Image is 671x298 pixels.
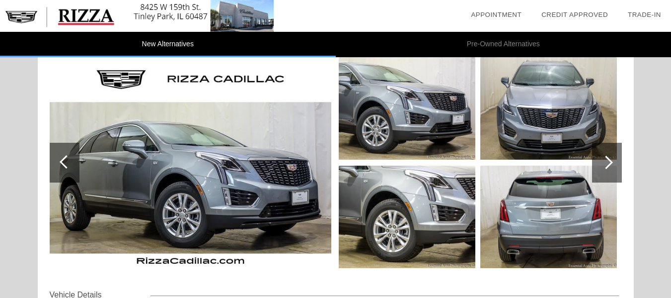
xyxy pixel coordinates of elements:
[471,11,522,18] a: Appointment
[50,57,331,268] img: 8b474d46d97ebc96da2c76b7f947669a.jpg
[541,11,608,18] a: Credit Approved
[339,57,475,160] img: 11a09ce0539c9d326f9519930910f256.jpg
[480,166,617,268] img: 4a55472b4839909e12e36d7db7ce6a1a.jpg
[628,11,661,18] a: Trade-In
[480,57,617,160] img: 33a019021ba326c80d831e2626b49489.jpg
[339,166,475,268] img: f1575ab54807965c610413ccdde1cc32.jpg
